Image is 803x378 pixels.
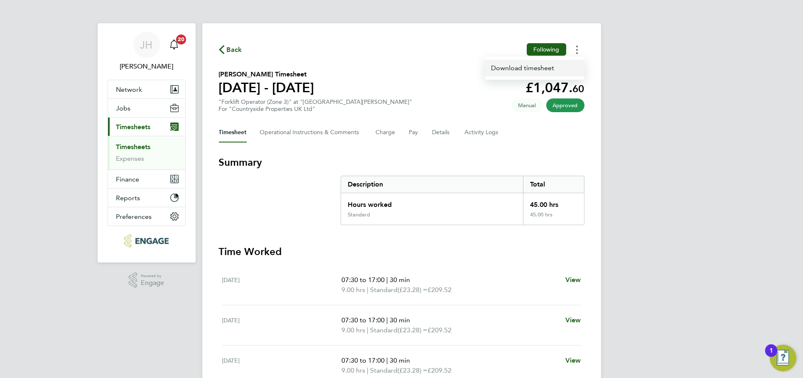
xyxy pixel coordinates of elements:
[219,44,242,55] button: Back
[116,175,140,183] span: Finance
[98,23,196,263] nav: Main navigation
[219,98,413,113] div: "Forklift Operator (Zone 3)" at "[GEOGRAPHIC_DATA][PERSON_NAME]"
[124,234,169,248] img: pcrnet-logo-retina.png
[386,316,388,324] span: |
[108,207,185,226] button: Preferences
[116,143,151,151] a: Timesheets
[108,118,185,136] button: Timesheets
[409,123,419,142] button: Pay
[386,356,388,364] span: |
[341,286,365,294] span: 9.00 hrs
[546,98,584,112] span: This timesheet has been approved.
[370,325,398,335] span: Standard
[386,276,388,284] span: |
[108,99,185,117] button: Jobs
[427,366,452,374] span: £209.52
[565,275,581,285] a: View
[367,286,368,294] span: |
[398,286,427,294] span: (£23.28) =
[390,276,410,284] span: 30 min
[527,43,566,56] button: Following
[116,194,140,202] span: Reports
[219,79,314,96] h1: [DATE] - [DATE]
[141,280,164,287] span: Engage
[512,98,543,112] span: This timesheet was manually created.
[770,345,796,371] button: Open Resource Center, 1 new notification
[485,60,584,76] a: Timesheets Menu
[769,351,773,361] div: 1
[108,80,185,98] button: Network
[108,136,185,169] div: Timesheets
[370,366,398,376] span: Standard
[398,366,427,374] span: (£23.28) =
[116,86,142,93] span: Network
[341,176,584,225] div: Summary
[222,315,342,335] div: [DATE]
[116,213,152,221] span: Preferences
[108,61,186,71] span: Jess Hogan
[565,356,581,364] span: View
[565,276,581,284] span: View
[176,34,186,44] span: 20
[341,193,523,211] div: Hours worked
[341,356,385,364] span: 07:30 to 17:00
[341,326,365,334] span: 9.00 hrs
[526,80,584,96] app-decimal: £1,047.
[565,356,581,366] a: View
[108,170,185,188] button: Finance
[370,285,398,295] span: Standard
[523,193,584,211] div: 45.00 hrs
[367,366,368,374] span: |
[219,123,247,142] button: Timesheet
[573,83,584,95] span: 60
[129,272,164,288] a: Powered byEngage
[427,326,452,334] span: £209.52
[108,32,186,71] a: JH[PERSON_NAME]
[219,156,584,169] h3: Summary
[260,123,363,142] button: Operational Instructions & Comments
[166,32,182,58] a: 20
[533,46,559,53] span: Following
[141,272,164,280] span: Powered by
[465,123,500,142] button: Activity Logs
[432,123,452,142] button: Details
[222,275,342,295] div: [DATE]
[140,39,153,50] span: JH
[219,69,314,79] h2: [PERSON_NAME] Timesheet
[523,211,584,225] div: 45.00 hrs
[523,176,584,193] div: Total
[390,316,410,324] span: 30 min
[116,104,131,112] span: Jobs
[570,43,584,56] button: Timesheets Menu
[108,234,186,248] a: Go to home page
[341,176,523,193] div: Description
[341,276,385,284] span: 07:30 to 17:00
[367,326,368,334] span: |
[398,326,427,334] span: (£23.28) =
[227,45,242,55] span: Back
[116,123,151,131] span: Timesheets
[376,123,396,142] button: Charge
[222,356,342,376] div: [DATE]
[341,316,385,324] span: 07:30 to 17:00
[565,315,581,325] a: View
[348,211,370,218] div: Standard
[108,189,185,207] button: Reports
[565,316,581,324] span: View
[427,286,452,294] span: £209.52
[116,155,145,162] a: Expenses
[341,366,365,374] span: 9.00 hrs
[390,356,410,364] span: 30 min
[219,106,413,113] div: For "Countryside Properties UK Ltd"
[219,245,584,258] h3: Time Worked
